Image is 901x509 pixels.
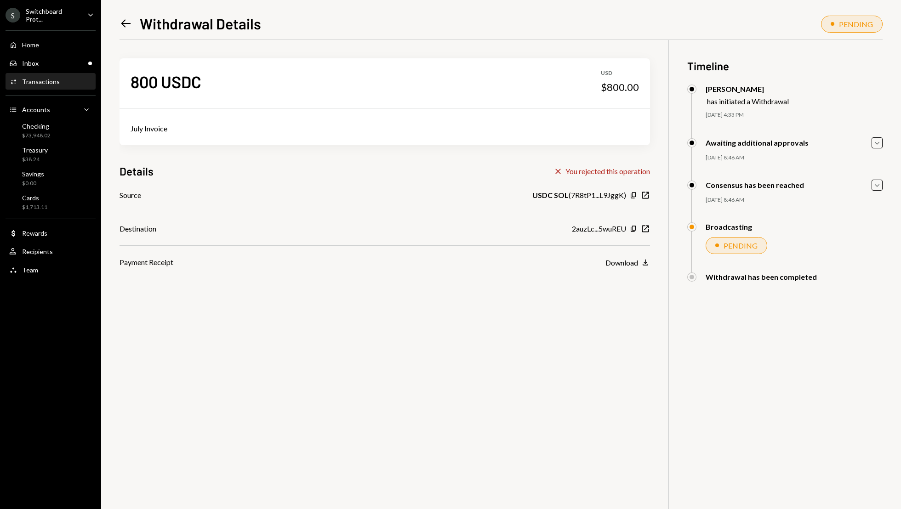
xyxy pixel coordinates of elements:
[532,190,626,201] div: ( 7R8tP1...L9JggK )
[131,71,201,92] div: 800 USDC
[6,119,96,141] a: Checking$73,948.02
[6,261,96,278] a: Team
[6,8,20,23] div: S
[6,243,96,260] a: Recipients
[687,58,883,74] h3: Timeline
[572,223,626,234] div: 2auzLc...5wuREU
[601,69,639,77] div: USD
[22,170,44,178] div: Savings
[724,241,758,250] div: PENDING
[22,266,38,274] div: Team
[140,14,261,33] h1: Withdrawal Details
[22,41,39,49] div: Home
[22,248,53,255] div: Recipients
[565,167,650,175] div: You rejected this operation
[22,59,39,67] div: Inbox
[120,257,173,268] div: Payment Receipt
[6,73,96,90] a: Transactions
[706,222,752,231] div: Broadcasting
[26,7,80,23] div: Switchboard Prot...
[6,191,96,213] a: Cards$1,713.11
[706,138,809,147] div: Awaiting additional approvals
[706,85,789,93] div: [PERSON_NAME]
[6,167,96,189] a: Savings$0.00
[706,154,883,162] div: [DATE] 8:46 AM
[22,229,47,237] div: Rewards
[22,132,51,140] div: $73,948.02
[6,143,96,165] a: Treasury$38.24
[532,190,569,201] b: USDC SOL
[120,190,141,201] div: Source
[6,36,96,53] a: Home
[22,106,50,113] div: Accounts
[706,272,817,281] div: Withdrawal has been completed
[839,20,873,28] div: PENDING
[120,164,154,179] h3: Details
[605,258,638,267] div: Download
[706,181,804,189] div: Consensus has been reached
[6,55,96,71] a: Inbox
[131,123,639,134] div: July Invoice
[707,97,789,106] div: has initiated a Withdrawal
[22,156,48,164] div: $38.24
[605,258,650,268] button: Download
[706,111,883,119] div: [DATE] 4:33 PM
[6,101,96,118] a: Accounts
[120,223,156,234] div: Destination
[22,78,60,85] div: Transactions
[22,180,44,187] div: $0.00
[22,122,51,130] div: Checking
[706,196,883,204] div: [DATE] 8:46 AM
[22,204,47,211] div: $1,713.11
[22,194,47,202] div: Cards
[22,146,48,154] div: Treasury
[6,225,96,241] a: Rewards
[601,81,639,94] div: $800.00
